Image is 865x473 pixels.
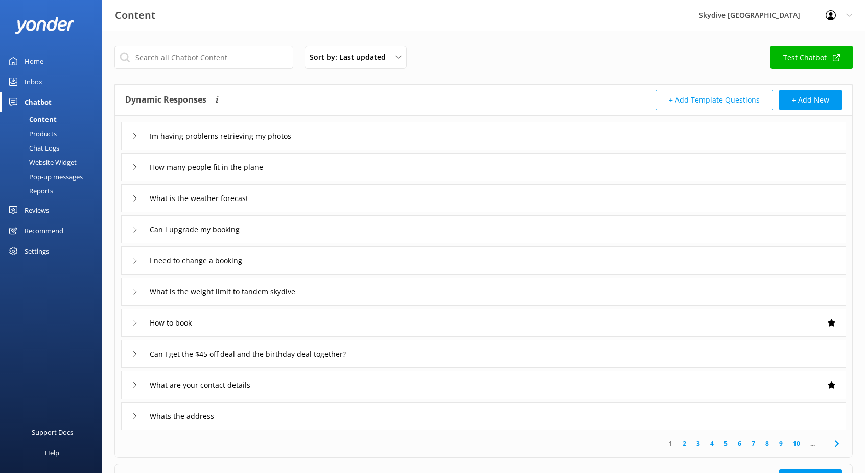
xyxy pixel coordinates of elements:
[25,241,49,261] div: Settings
[115,7,155,23] h3: Content
[788,439,805,449] a: 10
[6,141,102,155] a: Chat Logs
[770,46,853,69] a: Test Chatbot
[25,51,43,71] div: Home
[705,439,719,449] a: 4
[25,220,63,241] div: Recommend
[774,439,788,449] a: 9
[664,439,677,449] a: 1
[733,439,746,449] a: 6
[310,52,392,63] span: Sort by: Last updated
[25,200,49,220] div: Reviews
[719,439,733,449] a: 5
[760,439,774,449] a: 8
[656,90,773,110] button: + Add Template Questions
[6,127,102,141] a: Products
[6,155,102,169] a: Website Widget
[779,90,842,110] button: + Add New
[25,71,42,92] div: Inbox
[6,112,57,127] div: Content
[6,184,102,198] a: Reports
[6,155,77,169] div: Website Widget
[32,422,73,442] div: Support Docs
[746,439,760,449] a: 7
[805,439,820,449] span: ...
[6,127,57,141] div: Products
[125,90,206,110] h4: Dynamic Responses
[6,169,83,184] div: Pop-up messages
[677,439,691,449] a: 2
[6,141,59,155] div: Chat Logs
[114,46,293,69] input: Search all Chatbot Content
[6,184,53,198] div: Reports
[6,112,102,127] a: Content
[6,169,102,184] a: Pop-up messages
[45,442,59,463] div: Help
[691,439,705,449] a: 3
[25,92,52,112] div: Chatbot
[15,17,74,34] img: yonder-white-logo.png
